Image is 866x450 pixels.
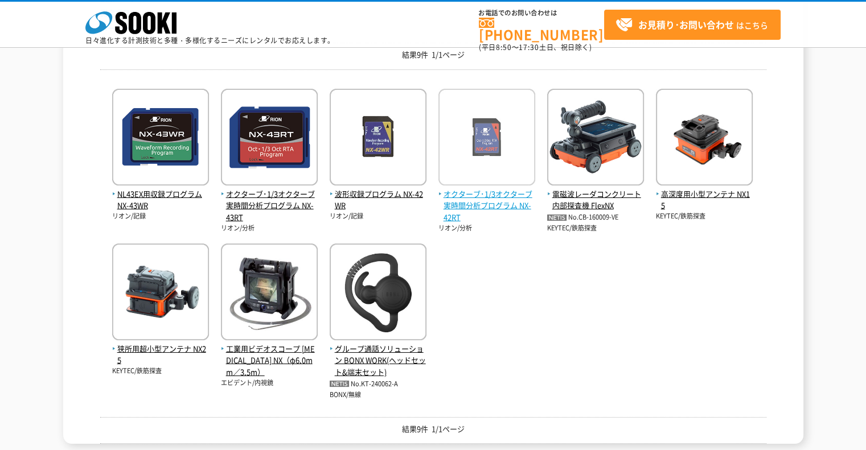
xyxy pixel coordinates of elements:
p: KEYTEC/鉄筋探査 [112,366,209,376]
p: リオン/記録 [112,212,209,221]
span: 8:50 [496,42,512,52]
p: 結果9件 1/1ページ [100,423,766,435]
a: 狭所用超小型アンテナ NX25 [112,331,209,366]
span: お電話でのお問い合わせは [479,10,604,16]
img: NX-43WR [112,89,209,188]
p: リオン/分析 [438,224,535,233]
img: NX-43RT [221,89,318,188]
p: リオン/分析 [221,224,318,233]
span: 波形収録プログラム NX-42WR [330,188,426,212]
img: FlexNX [547,89,644,188]
a: お見積り･お問い合わせはこちら [604,10,781,40]
a: オクターブ･1/3オクターブ実時間分析プログラム NX-43RT [221,176,318,224]
a: 波形収録プログラム NX-42WR [330,176,426,212]
a: オクターブ･1/3オクターブ実時間分析プログラム NX-42RT [438,176,535,224]
img: IPLEX NX（φ6.0mm／3.5m） [221,243,318,343]
p: リオン/記録 [330,212,426,221]
p: 結果9件 1/1ページ [100,49,766,61]
img: NX15 [656,89,753,188]
p: 日々進化する計測技術と多種・多様化するニーズにレンタルでお応えします。 [85,37,335,44]
span: グループ通話ソリューション BONX WORK(ヘッドセット&端末セット) [330,343,426,378]
a: 電磁波レーダコンクリート内部探査機 FlexNX [547,176,644,212]
a: [PHONE_NUMBER] [479,18,604,41]
span: 狭所用超小型アンテナ NX25 [112,343,209,367]
span: 17:30 [519,42,539,52]
span: 電磁波レーダコンクリート内部探査機 FlexNX [547,188,644,212]
span: (平日 ～ 土日、祝日除く) [479,42,592,52]
img: NX-42WR [330,89,426,188]
span: オクターブ･1/3オクターブ実時間分析プログラム NX-42RT [438,188,535,224]
p: BONX/無線 [330,390,426,400]
p: KEYTEC/鉄筋探査 [547,224,644,233]
span: オクターブ･1/3オクターブ実時間分析プログラム NX-43RT [221,188,318,224]
p: No.KT-240062-A [330,378,426,390]
span: 工業用ビデオスコープ [MEDICAL_DATA] NX（φ6.0mm／3.5m） [221,343,318,378]
span: 高深度用小型アンテナ NX15 [656,188,753,212]
p: No.CB-160009-VE [547,212,644,224]
img: NX25 [112,243,209,343]
p: エビデント/内視鏡 [221,378,318,388]
a: 高深度用小型アンテナ NX15 [656,176,753,212]
strong: お見積り･お問い合わせ [638,18,734,31]
span: はこちら [615,16,768,34]
a: NL43EX用収録プログラム NX-43WR [112,176,209,212]
img: NX-42RT [438,89,535,188]
img: BONX WORK(ヘッドセット&端末セット) [330,243,426,343]
a: グループ通話ソリューション BONX WORK(ヘッドセット&端末セット) [330,331,426,378]
p: KEYTEC/鉄筋探査 [656,212,753,221]
a: 工業用ビデオスコープ [MEDICAL_DATA] NX（φ6.0mm／3.5m） [221,331,318,378]
span: NL43EX用収録プログラム NX-43WR [112,188,209,212]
